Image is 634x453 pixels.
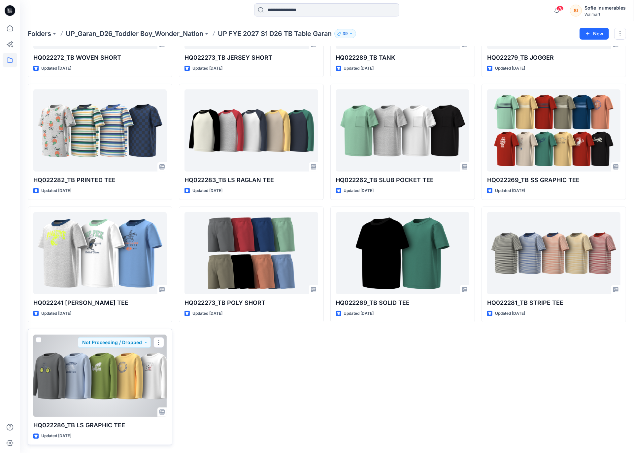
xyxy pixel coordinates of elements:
[495,65,525,72] p: Updated [DATE]
[41,187,71,194] p: Updated [DATE]
[334,29,356,38] button: 39
[41,433,71,439] p: Updated [DATE]
[584,4,626,12] div: Sofie Inumerables
[343,30,348,37] p: 39
[487,212,620,294] a: HQ022281_TB STRIPE TEE
[570,5,582,16] div: SI
[184,53,318,62] p: HQ022273_TB JERSEY SHORT
[184,176,318,185] p: HQ022283_TB LS RAGLAN TEE
[192,187,222,194] p: Updated [DATE]
[33,298,167,307] p: HQ022241 [PERSON_NAME] TEE
[344,310,374,317] p: Updated [DATE]
[218,29,332,38] p: UP FYE 2027 S1 D26 TB Table Garan
[33,89,167,172] a: HQ022282_TB PRINTED TEE
[33,53,167,62] p: HQ022272_TB WOVEN SHORT
[336,53,469,62] p: HQ022289_TB TANK
[192,310,222,317] p: Updated [DATE]
[556,6,564,11] span: 78
[184,298,318,307] p: HQ022273_TB POLY SHORT
[344,65,374,72] p: Updated [DATE]
[487,89,620,172] a: HQ022269_TB SS GRAPHIC TEE
[33,176,167,185] p: HQ022282_TB PRINTED TEE
[28,29,51,38] a: Folders
[495,187,525,194] p: Updated [DATE]
[184,89,318,172] a: HQ022283_TB LS RAGLAN TEE
[336,298,469,307] p: HQ022269_TB SOLID TEE
[487,298,620,307] p: HQ022281_TB STRIPE TEE
[192,65,222,72] p: Updated [DATE]
[344,187,374,194] p: Updated [DATE]
[336,212,469,294] a: HQ022269_TB SOLID TEE
[487,53,620,62] p: HQ022279_TB JOGGER
[184,212,318,294] a: HQ022273_TB POLY SHORT
[336,89,469,172] a: HQ022262_TB SLUB POCKET TEE
[41,65,71,72] p: Updated [DATE]
[66,29,203,38] a: UP_Garan_D26_Toddler Boy_Wonder_Nation
[584,12,626,17] div: Walmart
[495,310,525,317] p: Updated [DATE]
[33,421,167,430] p: HQ022286_TB LS GRAPHIC TEE
[336,176,469,185] p: HQ022262_TB SLUB POCKET TEE
[487,176,620,185] p: HQ022269_TB SS GRAPHIC TEE
[33,335,167,417] a: HQ022286_TB LS GRAPHIC TEE
[41,310,71,317] p: Updated [DATE]
[580,28,609,40] button: New
[33,212,167,294] a: HQ022241 TB RINGER TEE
